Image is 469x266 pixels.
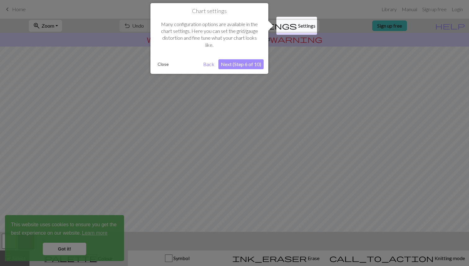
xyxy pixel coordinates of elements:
div: Chart settings [150,3,268,74]
div: Many configuration options are available in the chart settings. Here you can set the grid/gauge d... [155,15,264,55]
button: Close [155,60,171,69]
button: Next (Step 6 of 10) [218,59,264,69]
button: Back [201,59,217,69]
h1: Chart settings [155,8,264,15]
